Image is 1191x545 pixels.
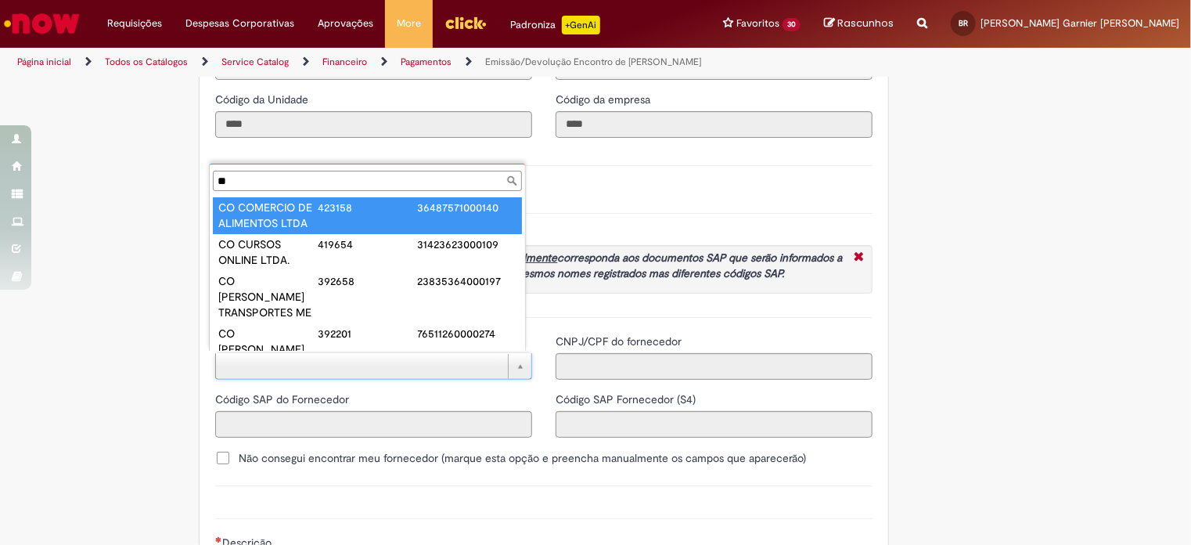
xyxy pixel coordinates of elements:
div: 76511260000274 [417,326,516,341]
div: CO COMERCIO DE ALIMENTOS LTDA [218,200,318,231]
ul: Fornecedor [210,194,525,351]
div: 423158 [318,200,417,215]
div: 419654 [318,236,417,252]
div: CO [PERSON_NAME] TRANSPORTES ME [218,273,318,320]
div: 392658 [318,273,417,289]
div: 31423623000109 [417,236,516,252]
div: 36487571000140 [417,200,516,215]
div: CO [PERSON_NAME] COMERCIO DE MOTORES E BO [218,326,318,388]
div: 23835364000197 [417,273,516,289]
div: CO CURSOS ONLINE LTDA. [218,236,318,268]
div: 392201 [318,326,417,341]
